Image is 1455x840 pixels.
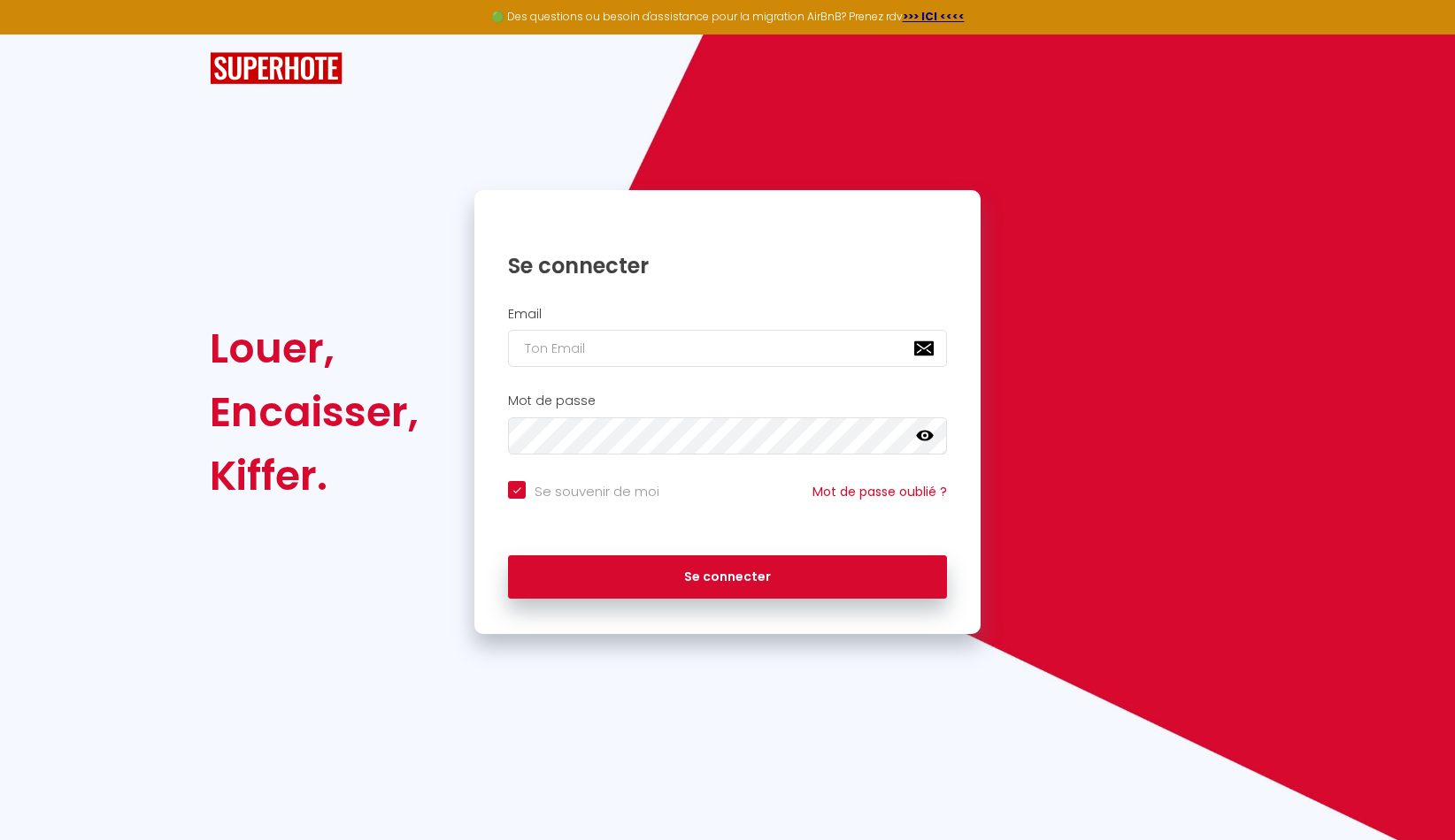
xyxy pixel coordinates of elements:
[210,52,343,85] img: SuperHote logo
[210,380,419,444] div: Encaisser,
[508,555,947,599] button: Se connecter
[508,393,947,409] h2: Mot de passe
[210,317,419,380] div: Louer,
[903,9,965,24] a: >>> ICI <<<<
[508,307,947,322] h2: Email
[508,252,947,279] h1: Se connecter
[508,330,947,367] input: Ton Email
[812,483,947,500] a: Mot de passe oublié ?
[210,444,419,508] div: Kiffer.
